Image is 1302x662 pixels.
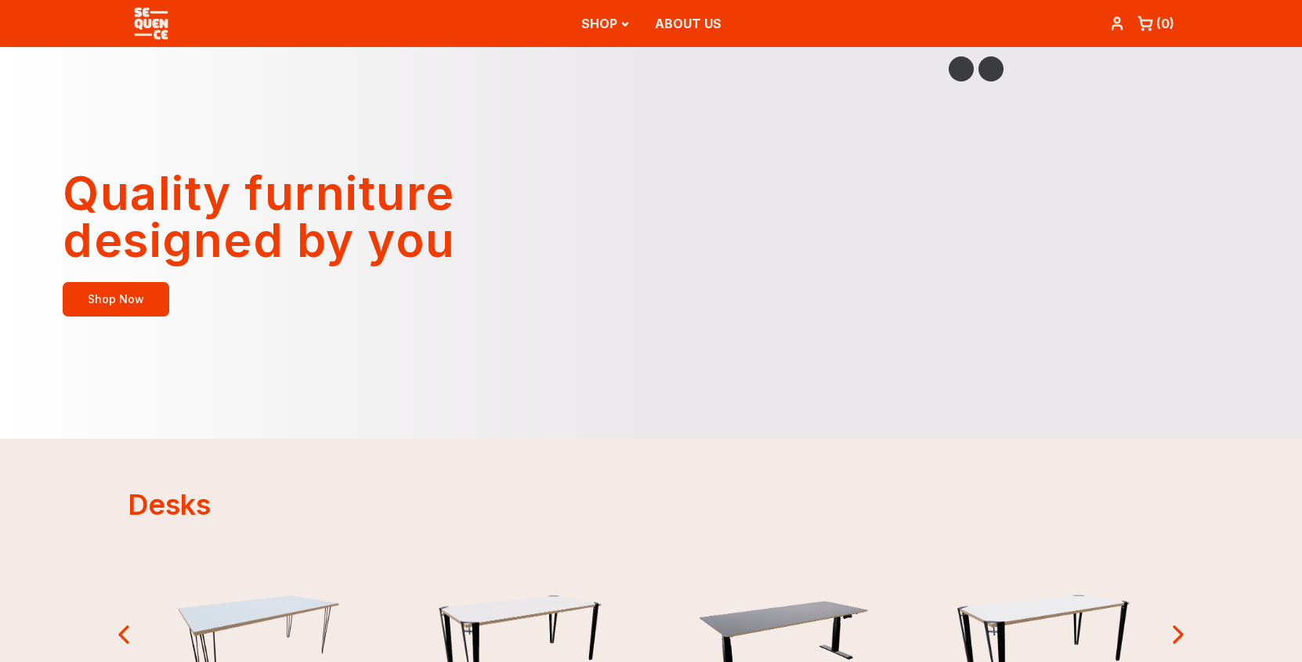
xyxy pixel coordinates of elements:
a: Shop Now [63,282,169,317]
button: SHOP [581,2,630,45]
h1: Quality furniture designed by you [63,169,588,263]
video: Your browser does not support the video tag. [651,47,1302,439]
a: ABOUT US [655,16,722,31]
div: ( 0 ) [1156,14,1174,33]
h2: Desks [128,489,1174,520]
